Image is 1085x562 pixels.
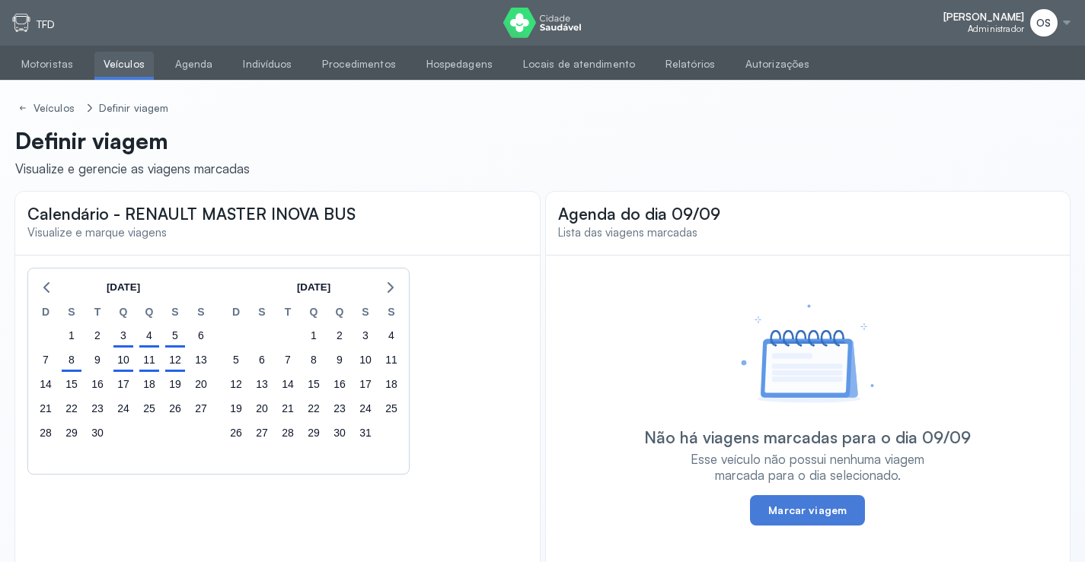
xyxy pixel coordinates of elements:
[750,495,865,525] button: Marcar viagem
[164,325,186,346] div: sexta-feira, 5 de set. de 2025
[33,303,59,323] div: D
[355,422,376,443] div: sexta-feira, 31 de out. de 2025
[277,398,298,419] div: terça-feira, 21 de out. de 2025
[37,18,55,31] p: TFD
[251,422,273,443] div: segunda-feira, 27 de out. de 2025
[329,325,350,346] div: quinta-feira, 2 de out. de 2025
[503,8,582,38] img: logo do Cidade Saudável
[303,349,324,370] div: quarta-feira, 8 de out. de 2025
[277,422,298,443] div: terça-feira, 28 de out. de 2025
[15,160,250,176] div: Visualize e gerencie as viagens marcadas
[87,373,108,395] div: terça-feira, 16 de set. de 2025
[35,373,56,395] div: domingo, 14 de set. de 2025
[381,349,402,370] div: sábado, 11 de out. de 2025
[558,225,697,240] span: Lista das viagens marcadas
[249,303,275,323] div: S
[113,349,134,370] div: quarta-feira, 10 de set. de 2025
[113,398,134,419] div: quarta-feira, 24 de set. de 2025
[656,52,724,77] a: Relatórios
[355,373,376,395] div: sexta-feira, 17 de out. de 2025
[225,422,247,443] div: domingo, 26 de out. de 2025
[327,303,353,323] div: Q
[251,373,273,395] div: segunda-feira, 13 de out. de 2025
[275,303,301,323] div: T
[85,303,110,323] div: T
[968,24,1024,34] span: Administrador
[190,349,212,370] div: sábado, 13 de set. de 2025
[35,349,56,370] div: domingo, 7 de set. de 2025
[741,304,874,403] img: Imagem de que indica que não há viagens marcadas
[381,373,402,395] div: sábado, 18 de out. de 2025
[303,325,324,346] div: quarta-feira, 1 de out. de 2025
[378,303,404,323] div: S
[94,52,154,77] a: Veículos
[303,422,324,443] div: quarta-feira, 29 de out. de 2025
[225,349,247,370] div: domingo, 5 de out. de 2025
[61,422,82,443] div: segunda-feira, 29 de set. de 2025
[355,349,376,370] div: sexta-feira, 10 de out. de 2025
[277,349,298,370] div: terça-feira, 7 de out. de 2025
[943,11,1024,24] span: [PERSON_NAME]
[113,325,134,346] div: quarta-feira, 3 de set. de 2025
[190,373,212,395] div: sábado, 20 de set. de 2025
[162,303,188,323] div: S
[136,303,162,323] div: Q
[87,325,108,346] div: terça-feira, 2 de set. de 2025
[303,373,324,395] div: quarta-feira, 15 de out. de 2025
[301,303,327,323] div: Q
[329,398,350,419] div: quinta-feira, 23 de out. de 2025
[251,398,273,419] div: segunda-feira, 20 de out. de 2025
[417,52,502,77] a: Hospedagens
[166,52,222,77] a: Agenda
[15,99,81,118] a: Veículos
[87,422,108,443] div: terça-feira, 30 de set. de 2025
[291,276,337,299] button: [DATE]
[139,325,160,346] div: quinta-feira, 4 de set. de 2025
[139,373,160,395] div: quinta-feira, 18 de set. de 2025
[251,349,273,370] div: segunda-feira, 6 de out. de 2025
[164,398,186,419] div: sexta-feira, 26 de set. de 2025
[225,398,247,419] div: domingo, 19 de out. de 2025
[644,427,971,447] div: Não há viagens marcadas para o dia 09/09
[61,325,82,346] div: segunda-feira, 1 de set. de 2025
[87,398,108,419] div: terça-feira, 23 de set. de 2025
[353,303,378,323] div: S
[27,204,356,224] span: Calendário - RENAULT MASTER INOVA BUS
[1036,17,1051,30] span: OS
[329,373,350,395] div: quinta-feira, 16 de out. de 2025
[225,373,247,395] div: domingo, 12 de out. de 2025
[691,451,925,484] div: Esse veículo não possui nenhuma viagem marcada para o dia selecionado.
[736,52,819,77] a: Autorizações
[355,325,376,346] div: sexta-feira, 3 de out. de 2025
[329,422,350,443] div: quinta-feira, 30 de out. de 2025
[188,303,214,323] div: S
[107,276,140,299] span: [DATE]
[35,422,56,443] div: domingo, 28 de set. de 2025
[297,276,330,299] span: [DATE]
[12,14,30,32] img: tfd.svg
[514,52,644,77] a: Locais de atendimento
[61,398,82,419] div: segunda-feira, 22 de set. de 2025
[34,102,78,115] div: Veículos
[313,52,404,77] a: Procedimentos
[139,349,160,370] div: quinta-feira, 11 de set. de 2025
[110,303,136,323] div: Q
[234,52,301,77] a: Indivíduos
[277,373,298,395] div: terça-feira, 14 de out. de 2025
[27,225,167,240] span: Visualize e marque viagens
[12,52,82,77] a: Motoristas
[139,398,160,419] div: quinta-feira, 25 de set. de 2025
[101,276,146,299] button: [DATE]
[164,373,186,395] div: sexta-feira, 19 de set. de 2025
[355,398,376,419] div: sexta-feira, 24 de out. de 2025
[190,398,212,419] div: sábado, 27 de set. de 2025
[190,325,212,346] div: sábado, 6 de set. de 2025
[87,349,108,370] div: terça-feira, 9 de set. de 2025
[61,373,82,395] div: segunda-feira, 15 de set. de 2025
[15,127,250,154] p: Definir viagem
[61,349,82,370] div: segunda-feira, 8 de set. de 2025
[558,204,720,224] span: Agenda do dia 09/09
[381,325,402,346] div: sábado, 4 de out. de 2025
[96,99,171,118] a: Definir viagem
[223,303,249,323] div: D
